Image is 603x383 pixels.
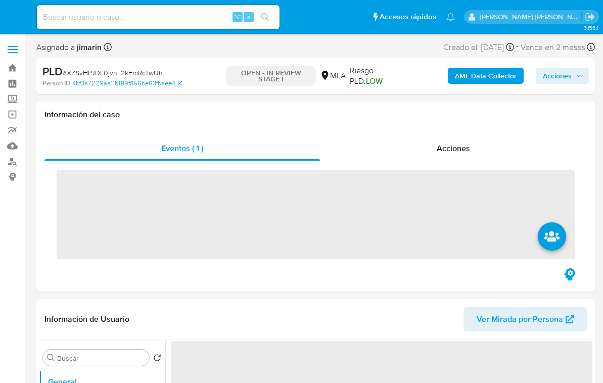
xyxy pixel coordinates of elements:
span: Ver Mirada por Persona [477,307,563,331]
span: Acciones [437,142,470,154]
button: Ver Mirada por Persona [463,307,587,331]
input: Buscar [57,354,145,363]
b: jimarin [75,41,102,53]
button: search-icon [255,10,275,24]
span: Riesgo PLD: [350,65,405,87]
a: 4bf3a7229aa11b1119f856be63fbaee4 [72,79,182,88]
p: jian.marin@mercadolibre.com [480,12,582,22]
button: AML Data Collector [448,68,524,84]
button: Buscar [47,354,55,362]
button: Acciones [536,68,589,84]
span: # XZSvHPJDL0jvnL2kEmRcTwUh [63,68,163,78]
span: LOW [366,75,383,87]
a: Notificaciones [446,13,455,21]
h1: Información de Usuario [44,314,129,324]
a: Salir [585,12,595,22]
span: s [247,12,250,22]
h1: Información del caso [44,110,587,120]
input: Buscar usuario o caso... [37,11,280,24]
span: Accesos rápidos [380,12,436,22]
span: Eventos ( 1 ) [161,142,203,154]
span: ⌥ [234,12,241,22]
span: Vence en 2 meses [521,42,585,53]
div: Creado el: [DATE] [443,40,514,54]
span: ‌ [57,170,575,259]
b: PLD [42,63,63,79]
span: Acciones [543,68,572,84]
b: Person ID [42,79,70,88]
button: Volver al orden por defecto [153,354,161,365]
b: AML Data Collector [455,68,517,84]
div: MLA [320,70,346,81]
span: Asignado a [36,42,102,53]
span: - [516,40,519,54]
p: OPEN - IN REVIEW STAGE I [226,66,316,86]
